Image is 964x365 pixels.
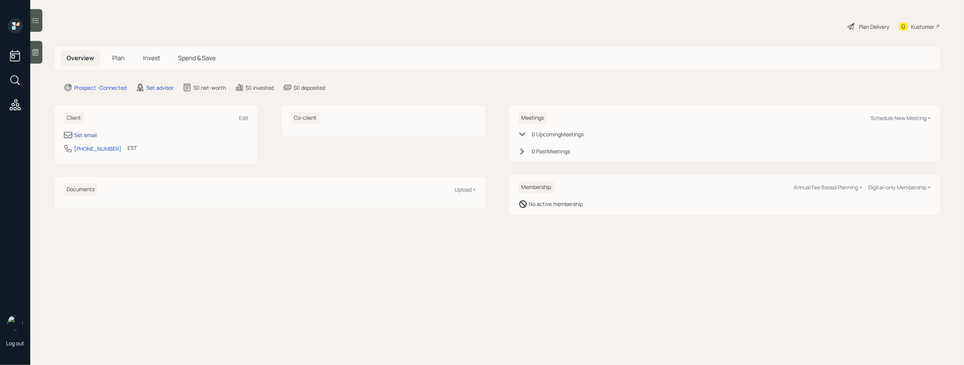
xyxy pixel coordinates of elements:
[518,181,554,193] h6: Membership
[74,145,121,153] div: [PHONE_NUMBER]
[532,130,584,138] div: 0 Upcoming Meeting s
[518,112,547,124] h6: Meetings
[74,84,127,92] div: Prospect · Connected
[8,315,23,331] img: retirable_logo.png
[532,147,570,155] div: 0 Past Meeting s
[245,84,274,92] div: $0 invested
[143,54,160,62] span: Invest
[871,114,931,122] div: Schedule New Meeting +
[64,112,84,124] h6: Client
[74,131,97,139] div: Set email
[193,84,226,92] div: $0 net-worth
[455,186,476,193] div: Upload +
[529,200,583,208] div: No active membership
[178,54,216,62] span: Spend & Save
[64,183,98,196] h6: Documents
[112,54,125,62] span: Plan
[794,184,862,191] div: Annual Fee Based Planning +
[146,84,174,92] div: Set advisor
[911,23,935,31] div: Kustomer
[67,54,94,62] span: Overview
[6,340,24,347] div: Log out
[859,23,889,31] div: Plan Delivery
[239,114,248,122] div: Edit
[868,184,931,191] div: Digital-only Membership +
[127,144,137,152] div: EST
[293,84,325,92] div: $0 deposited
[291,112,320,124] h6: Co-client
